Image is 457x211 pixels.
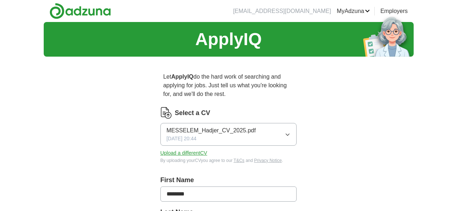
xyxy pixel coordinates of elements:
[160,107,172,119] img: CV Icon
[337,7,370,16] a: MyAdzuna
[195,26,262,52] h1: ApplyIQ
[233,7,331,16] li: [EMAIL_ADDRESS][DOMAIN_NAME]
[49,3,111,19] img: Adzuna logo
[380,7,408,16] a: Employers
[160,175,297,185] label: First Name
[160,149,207,157] button: Upload a differentCV
[175,108,210,118] label: Select a CV
[167,126,256,135] span: MESSELEM_Hadjer_CV_2025.pdf
[160,157,297,164] div: By uploading your CV you agree to our and .
[167,135,197,142] span: [DATE] 20:44
[254,158,282,163] a: Privacy Notice
[234,158,245,163] a: T&Cs
[160,70,297,101] p: Let do the hard work of searching and applying for jobs. Just tell us what you're looking for, an...
[160,123,297,146] button: MESSELEM_Hadjer_CV_2025.pdf[DATE] 20:44
[171,74,193,80] strong: ApplyIQ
